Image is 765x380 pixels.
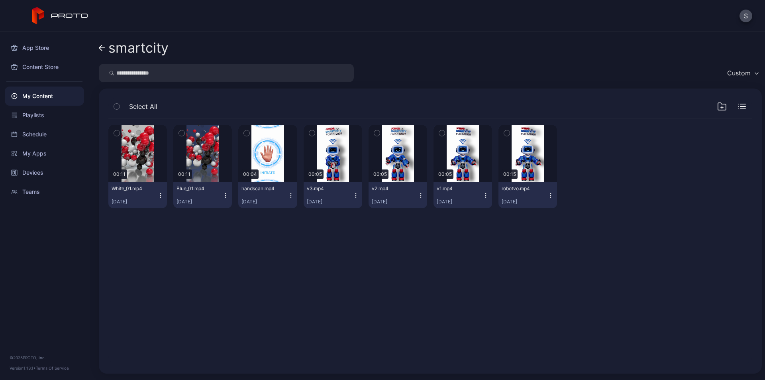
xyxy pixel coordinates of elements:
[112,199,157,205] div: [DATE]
[5,38,84,57] a: App Store
[307,199,353,205] div: [DATE]
[5,87,84,106] a: My Content
[372,199,418,205] div: [DATE]
[177,185,220,192] div: Blue_01.mp4
[177,199,222,205] div: [DATE]
[502,185,545,192] div: robotvo.mp4
[10,354,79,361] div: © 2025 PROTO, Inc.
[433,182,492,208] button: v1.mp4[DATE]
[304,182,362,208] button: v3.mp4[DATE]
[498,182,557,208] button: robotvo.mp4[DATE]
[5,125,84,144] a: Schedule
[723,64,762,82] button: Custom
[5,144,84,163] a: My Apps
[437,185,481,192] div: v1.mp4
[129,102,157,111] span: Select All
[5,57,84,77] a: Content Store
[108,182,167,208] button: White_01.mp4[DATE]
[739,10,752,22] button: S
[36,366,69,370] a: Terms Of Service
[502,199,547,205] div: [DATE]
[10,366,36,370] span: Version 1.13.1 •
[241,199,287,205] div: [DATE]
[173,182,232,208] button: Blue_01.mp4[DATE]
[5,163,84,182] a: Devices
[727,69,751,77] div: Custom
[99,38,169,57] a: smartcity
[241,185,285,192] div: handscan.mp4
[437,199,483,205] div: [DATE]
[112,185,155,192] div: White_01.mp4
[108,40,169,55] div: smartcity
[5,182,84,201] a: Teams
[238,182,297,208] button: handscan.mp4[DATE]
[307,185,351,192] div: v3.mp4
[5,106,84,125] a: Playlists
[372,185,416,192] div: v2.mp4
[369,182,427,208] button: v2.mp4[DATE]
